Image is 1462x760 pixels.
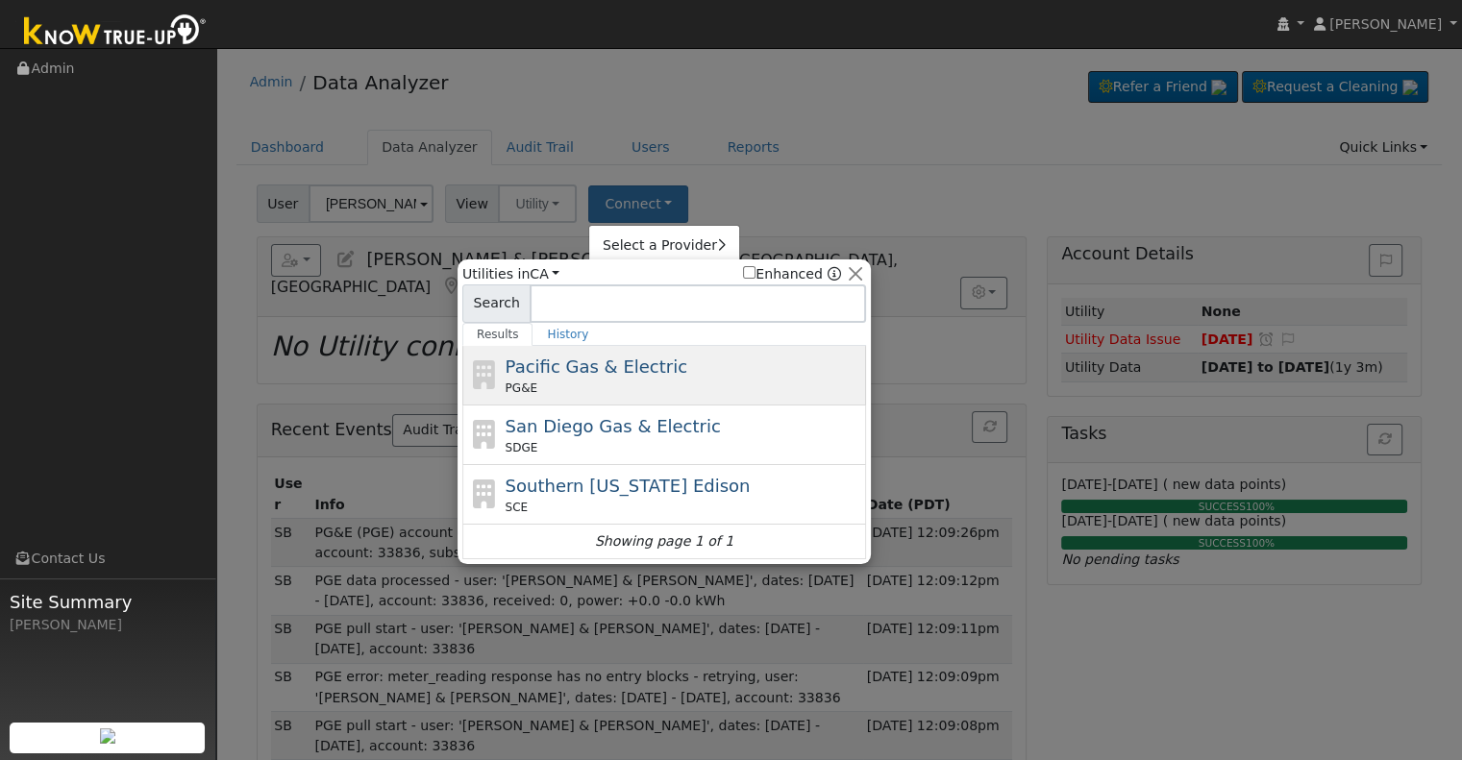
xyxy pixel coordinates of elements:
[743,266,756,279] input: Enhanced
[506,416,721,436] span: San Diego Gas & Electric
[10,589,206,615] span: Site Summary
[506,439,538,456] span: SDGE
[10,615,206,635] div: [PERSON_NAME]
[506,380,537,397] span: PG&E
[14,11,216,54] img: Know True-Up
[595,531,733,552] i: Showing page 1 of 1
[462,264,559,284] span: Utilities in
[1329,16,1442,32] span: [PERSON_NAME]
[589,233,739,259] a: Select a Provider
[533,323,603,346] a: History
[506,356,687,377] span: Pacific Gas & Electric
[743,264,823,284] label: Enhanced
[530,266,559,282] a: CA
[506,499,529,516] span: SCE
[100,728,115,744] img: retrieve
[743,264,841,284] span: Show enhanced providers
[462,284,531,323] span: Search
[506,476,751,496] span: Southern [US_STATE] Edison
[828,266,841,282] a: Enhanced Providers
[462,323,533,346] a: Results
